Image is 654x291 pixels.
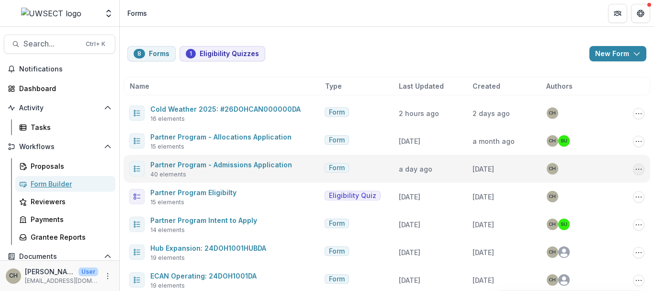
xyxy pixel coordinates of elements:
[329,275,345,283] span: Form
[549,250,556,255] div: Carli Herz
[15,119,115,135] a: Tasks
[473,276,494,284] span: [DATE]
[31,214,108,224] div: Payments
[633,275,644,286] button: Options
[549,139,556,143] div: Carli Herz
[633,163,644,175] button: Options
[473,248,494,256] span: [DATE]
[21,8,81,19] img: UWSECT logo
[9,273,18,279] div: Carli Herz
[4,81,115,96] a: Dashboard
[15,211,115,227] a: Payments
[180,46,265,61] button: Eligibility Quizzes
[15,194,115,210] a: Reviewers
[325,81,342,91] span: Type
[19,65,112,73] span: Notifications
[150,244,266,252] a: Hub Expansion: 24DOH1001HUBDA
[549,166,556,171] div: Carli Herz
[329,108,345,116] span: Form
[329,247,345,256] span: Form
[25,267,75,277] p: [PERSON_NAME]
[150,188,237,197] a: Partner Program Eligibilty
[127,8,147,18] div: Forms
[399,221,420,229] span: [DATE]
[127,46,176,61] button: Forms
[633,108,644,119] button: Options
[23,39,80,48] span: Search...
[150,115,185,123] span: 16 elements
[399,81,444,91] span: Last Updated
[473,193,494,201] span: [DATE]
[137,50,141,57] span: 8
[19,83,108,93] div: Dashboard
[633,219,644,231] button: Options
[31,122,108,132] div: Tasks
[150,226,185,234] span: 14 elements
[19,143,100,151] span: Workflows
[549,111,556,116] div: Carli Herz
[4,100,115,116] button: Open Activity
[561,222,567,227] div: Scott Umbel
[4,35,115,54] button: Search...
[150,254,185,262] span: 19 elements
[473,165,494,173] span: [DATE]
[31,232,108,242] div: Grantee Reports
[31,197,108,207] div: Reviewers
[329,220,345,228] span: Form
[399,276,420,284] span: [DATE]
[473,81,500,91] span: Created
[549,278,556,282] div: Carli Herz
[473,109,510,117] span: 2 days ago
[473,221,494,229] span: [DATE]
[329,192,376,200] span: Eligibility Quiz
[329,136,345,144] span: Form
[84,39,107,49] div: Ctrl + K
[399,165,432,173] span: a day ago
[631,4,650,23] button: Get Help
[102,4,115,23] button: Open entity switcher
[15,229,115,245] a: Grantee Reports
[4,139,115,154] button: Open Workflows
[150,142,184,151] span: 15 elements
[399,248,420,256] span: [DATE]
[549,222,556,227] div: Carli Herz
[190,50,192,57] span: 1
[561,139,567,143] div: Scott Umbel
[608,4,627,23] button: Partners
[399,109,439,117] span: 2 hours ago
[25,277,98,285] p: [EMAIL_ADDRESS][DOMAIN_NAME]
[150,133,292,141] a: Partner Program - Allocations Application
[150,216,257,224] a: Partner Program Intent to Apply
[31,161,108,171] div: Proposals
[4,61,115,77] button: Notifications
[150,105,301,113] a: Cold Weather 2025: #26DOHCAN000000DA
[31,179,108,189] div: Form Builder
[399,137,420,145] span: [DATE]
[124,6,151,20] nav: breadcrumb
[4,249,115,264] button: Open Documents
[558,274,570,286] svg: avatar
[633,136,644,147] button: Options
[558,246,570,258] svg: avatar
[473,137,515,145] span: a month ago
[633,247,644,258] button: Options
[549,194,556,199] div: Carli Herz
[150,272,257,280] a: ECAN Operating: 24DOH1001DA
[79,268,98,276] p: User
[329,164,345,172] span: Form
[589,46,646,61] button: New Form
[102,270,113,282] button: More
[546,81,573,91] span: Authors
[19,104,100,112] span: Activity
[15,176,115,192] a: Form Builder
[130,81,149,91] span: Name
[15,158,115,174] a: Proposals
[150,170,186,179] span: 40 elements
[150,198,184,207] span: 15 elements
[633,191,644,203] button: Options
[150,281,185,290] span: 19 elements
[19,253,100,261] span: Documents
[150,161,292,169] a: Partner Program - Admissions Application
[399,193,420,201] span: [DATE]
